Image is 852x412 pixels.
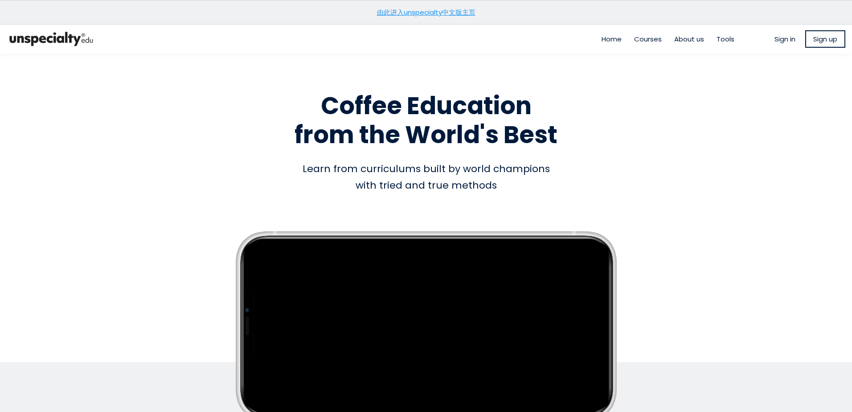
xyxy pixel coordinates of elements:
[602,34,622,44] a: Home
[774,34,795,44] a: Sign in
[172,91,680,149] h1: Coffee Education from the World's Best
[717,34,734,44] a: Tools
[813,34,837,44] span: Sign up
[377,8,475,17] a: 由此进入unspecialty中文版主页
[674,34,704,44] a: About us
[172,161,680,194] div: Learn from curriculums built by world champions with tried and true methods
[805,30,845,48] a: Sign up
[634,34,662,44] a: Courses
[7,28,96,50] img: bc390a18feecddb333977e298b3a00a1.png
